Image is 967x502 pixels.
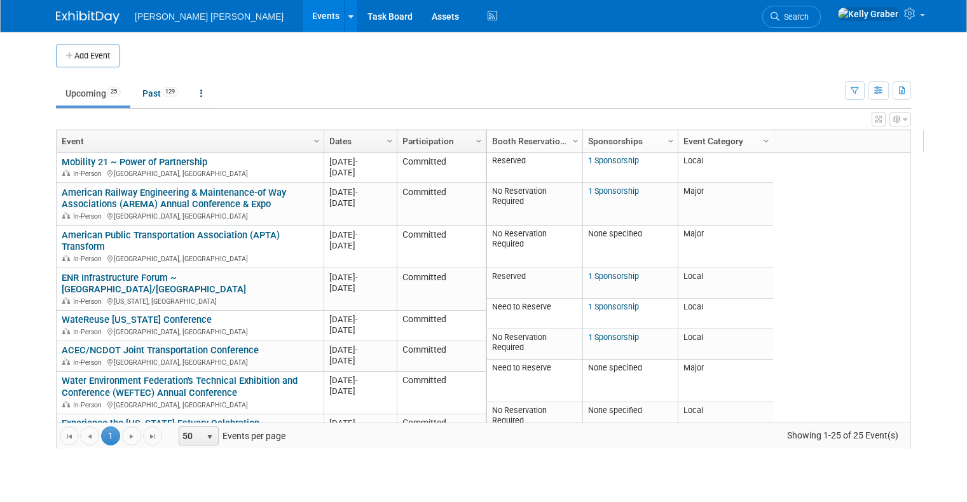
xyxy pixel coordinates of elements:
[329,198,391,208] div: [DATE]
[355,273,358,282] span: -
[62,170,70,176] img: In-Person Event
[355,376,358,385] span: -
[62,358,70,365] img: In-Person Event
[355,157,358,166] span: -
[329,272,391,283] div: [DATE]
[62,295,318,306] div: [US_STATE], [GEOGRAPHIC_DATA]
[397,311,486,341] td: Committed
[147,431,158,442] span: Go to the last page
[329,386,391,397] div: [DATE]
[73,255,106,263] span: In-Person
[127,431,137,442] span: Go to the next page
[56,44,120,67] button: Add Event
[329,344,391,355] div: [DATE]
[776,426,910,444] span: Showing 1-25 of 25 Event(s)
[80,426,99,445] a: Go to the previous page
[62,401,70,407] img: In-Person Event
[762,6,821,28] a: Search
[62,399,318,410] div: [GEOGRAPHIC_DATA], [GEOGRAPHIC_DATA]
[487,299,582,329] td: Need to Reserve
[397,226,486,268] td: Committed
[569,130,583,149] a: Column Settings
[73,328,106,336] span: In-Person
[62,297,70,304] img: In-Person Event
[143,426,162,445] a: Go to the last page
[329,325,391,336] div: [DATE]
[101,426,120,445] span: 1
[666,136,676,146] span: Column Settings
[107,87,121,97] span: 25
[329,240,391,251] div: [DATE]
[329,355,391,366] div: [DATE]
[62,417,259,429] a: Experience the [US_STATE] Estuary Celebration
[474,136,484,146] span: Column Settings
[312,136,322,146] span: Column Settings
[588,186,639,196] a: 1 Sponsorship
[62,210,318,221] div: [GEOGRAPHIC_DATA], [GEOGRAPHIC_DATA]
[73,401,106,409] span: In-Person
[678,268,773,299] td: Local
[329,314,391,325] div: [DATE]
[329,229,391,240] div: [DATE]
[62,130,315,152] a: Event
[163,426,298,445] span: Events per page
[760,130,774,149] a: Column Settings
[60,426,79,445] a: Go to the first page
[62,212,70,219] img: In-Person Event
[397,341,486,372] td: Committed
[588,156,639,165] a: 1 Sponsorship
[397,414,486,445] td: Committed
[355,315,358,324] span: -
[205,432,215,442] span: select
[487,268,582,299] td: Reserved
[397,153,486,183] td: Committed
[62,314,212,325] a: WateReuse [US_STATE] Conference
[678,299,773,329] td: Local
[397,268,486,311] td: Committed
[73,170,106,178] span: In-Person
[588,229,642,238] span: None specified
[73,297,106,306] span: In-Person
[678,360,773,402] td: Major
[588,363,642,372] span: None specified
[678,153,773,183] td: Local
[62,253,318,264] div: [GEOGRAPHIC_DATA], [GEOGRAPHIC_DATA]
[62,229,280,253] a: American Public Transportation Association (APTA) Transform
[397,183,486,226] td: Committed
[161,87,179,97] span: 129
[329,417,391,428] div: [DATE]
[355,230,358,240] span: -
[678,183,773,226] td: Major
[588,130,669,152] a: Sponsorships
[64,431,74,442] span: Go to the first page
[179,427,201,445] span: 50
[355,187,358,197] span: -
[487,360,582,402] td: Need to Reserve
[62,272,246,295] a: ENR Infrastructure Forum ~ [GEOGRAPHIC_DATA]/[GEOGRAPHIC_DATA]
[355,345,358,355] span: -
[487,402,582,433] td: No Reservation Required
[678,402,773,433] td: Local
[329,375,391,386] div: [DATE]
[487,329,582,360] td: No Reservation Required
[56,81,130,105] a: Upcoming25
[85,431,95,442] span: Go to the previous page
[62,326,318,337] div: [GEOGRAPHIC_DATA], [GEOGRAPHIC_DATA]
[62,344,259,356] a: ACEC/NCDOT Joint Transportation Conference
[678,329,773,360] td: Local
[62,255,70,261] img: In-Person Event
[588,332,639,342] a: 1 Sponsorship
[62,187,286,210] a: American Railway Engineering & Maintenance-of Way Associations (AREMA) Annual Conference & Expo
[62,375,298,398] a: Water Environment Federation's Technical Exhibition and Conference (WEFTEC) Annual Conference
[329,156,391,167] div: [DATE]
[62,156,207,168] a: Mobility 21 ~ Power of Partnership
[56,11,120,24] img: ExhibitDay
[73,212,106,220] span: In-Person
[492,130,574,152] a: Booth Reservation Status
[588,271,639,281] a: 1 Sponsorship
[837,7,899,21] img: Kelly Graber
[329,187,391,198] div: [DATE]
[62,328,70,334] img: In-Person Event
[487,183,582,226] td: No Reservation Required
[487,153,582,183] td: Reserved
